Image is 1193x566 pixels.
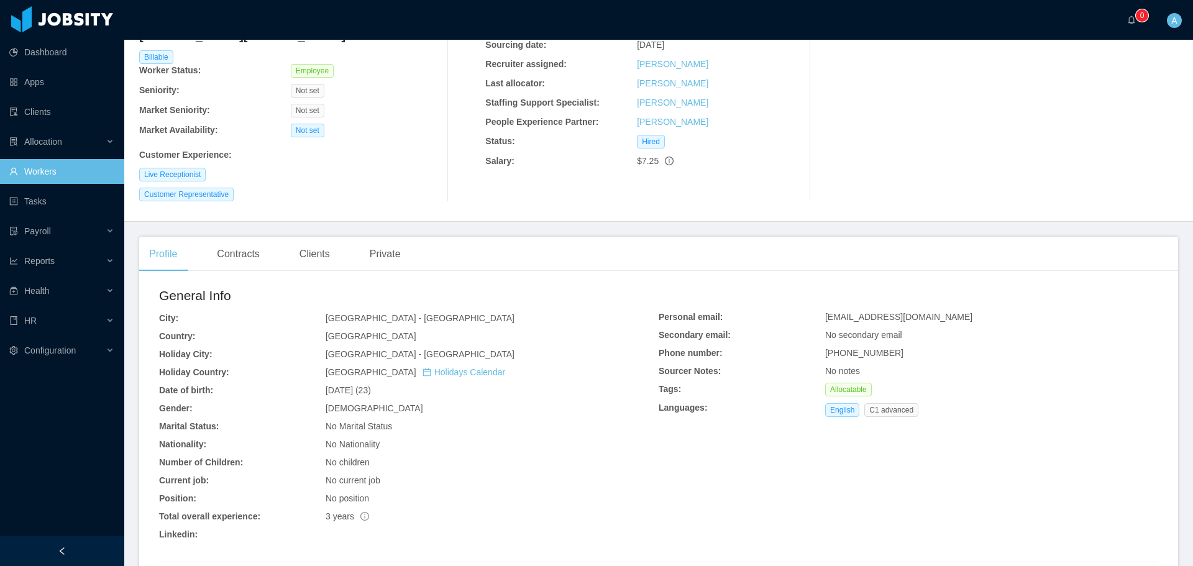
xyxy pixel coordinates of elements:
[24,286,49,296] span: Health
[825,403,859,417] span: English
[207,237,269,272] div: Contracts
[24,256,55,266] span: Reports
[1171,13,1177,28] span: A
[485,78,545,88] b: Last allocator:
[159,439,206,449] b: Nationality:
[159,403,193,413] b: Gender:
[159,475,209,485] b: Current job:
[9,99,114,124] a: icon: auditClients
[326,457,370,467] span: No children
[159,493,196,503] b: Position:
[139,150,232,160] b: Customer Experience :
[9,346,18,355] i: icon: setting
[659,330,731,340] b: Secondary email:
[326,421,392,431] span: No Marital Status
[9,316,18,325] i: icon: book
[326,331,416,341] span: [GEOGRAPHIC_DATA]
[825,330,902,340] span: No secondary email
[9,286,18,295] i: icon: medicine-box
[139,85,180,95] b: Seniority:
[485,59,567,69] b: Recruiter assigned:
[659,403,708,413] b: Languages:
[825,383,872,396] span: Allocatable
[159,457,243,467] b: Number of Children:
[159,349,213,359] b: Holiday City:
[637,156,659,166] span: $7.25
[1136,9,1148,22] sup: 0
[9,159,114,184] a: icon: userWorkers
[825,366,860,376] span: No notes
[485,40,546,50] b: Sourcing date:
[637,59,708,69] a: [PERSON_NAME]
[159,331,195,341] b: Country:
[326,313,514,323] span: [GEOGRAPHIC_DATA] - [GEOGRAPHIC_DATA]
[9,189,114,214] a: icon: profileTasks
[139,65,201,75] b: Worker Status:
[24,137,62,147] span: Allocation
[637,117,708,127] a: [PERSON_NAME]
[637,78,708,88] a: [PERSON_NAME]
[291,124,324,137] span: Not set
[139,105,210,115] b: Market Seniority:
[864,403,918,417] span: C1 advanced
[9,137,18,146] i: icon: solution
[291,64,334,78] span: Employee
[659,366,721,376] b: Sourcer Notes:
[9,40,114,65] a: icon: pie-chartDashboard
[159,529,198,539] b: Linkedin:
[326,385,371,395] span: [DATE] (23)
[637,98,708,107] a: [PERSON_NAME]
[659,312,723,322] b: Personal email:
[659,384,681,394] b: Tags:
[159,385,213,395] b: Date of birth:
[485,117,598,127] b: People Experience Partner:
[326,403,423,413] span: [DEMOGRAPHIC_DATA]
[360,237,411,272] div: Private
[159,421,219,431] b: Marital Status:
[24,345,76,355] span: Configuration
[423,368,431,377] i: icon: calendar
[637,40,664,50] span: [DATE]
[825,348,903,358] span: [PHONE_NUMBER]
[290,237,340,272] div: Clients
[659,348,723,358] b: Phone number:
[637,135,665,148] span: Hired
[326,349,514,359] span: [GEOGRAPHIC_DATA] - [GEOGRAPHIC_DATA]
[485,156,514,166] b: Salary:
[825,312,972,322] span: [EMAIL_ADDRESS][DOMAIN_NAME]
[326,511,369,521] span: 3 years
[159,511,260,521] b: Total overall experience:
[665,157,674,165] span: info-circle
[159,286,659,306] h2: General Info
[1127,16,1136,24] i: icon: bell
[423,367,505,377] a: icon: calendarHolidays Calendar
[24,226,51,236] span: Payroll
[485,98,600,107] b: Staffing Support Specialist:
[139,125,218,135] b: Market Availability:
[326,367,505,377] span: [GEOGRAPHIC_DATA]
[24,316,37,326] span: HR
[326,439,380,449] span: No Nationality
[360,512,369,521] span: info-circle
[139,168,206,181] span: Live Receptionist
[139,237,187,272] div: Profile
[326,475,380,485] span: No current job
[291,104,324,117] span: Not set
[9,257,18,265] i: icon: line-chart
[139,50,173,64] span: Billable
[9,227,18,235] i: icon: file-protect
[159,367,229,377] b: Holiday Country:
[9,70,114,94] a: icon: appstoreApps
[291,84,324,98] span: Not set
[485,136,514,146] b: Status:
[326,493,369,503] span: No position
[159,313,178,323] b: City:
[139,188,234,201] span: Customer Representative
